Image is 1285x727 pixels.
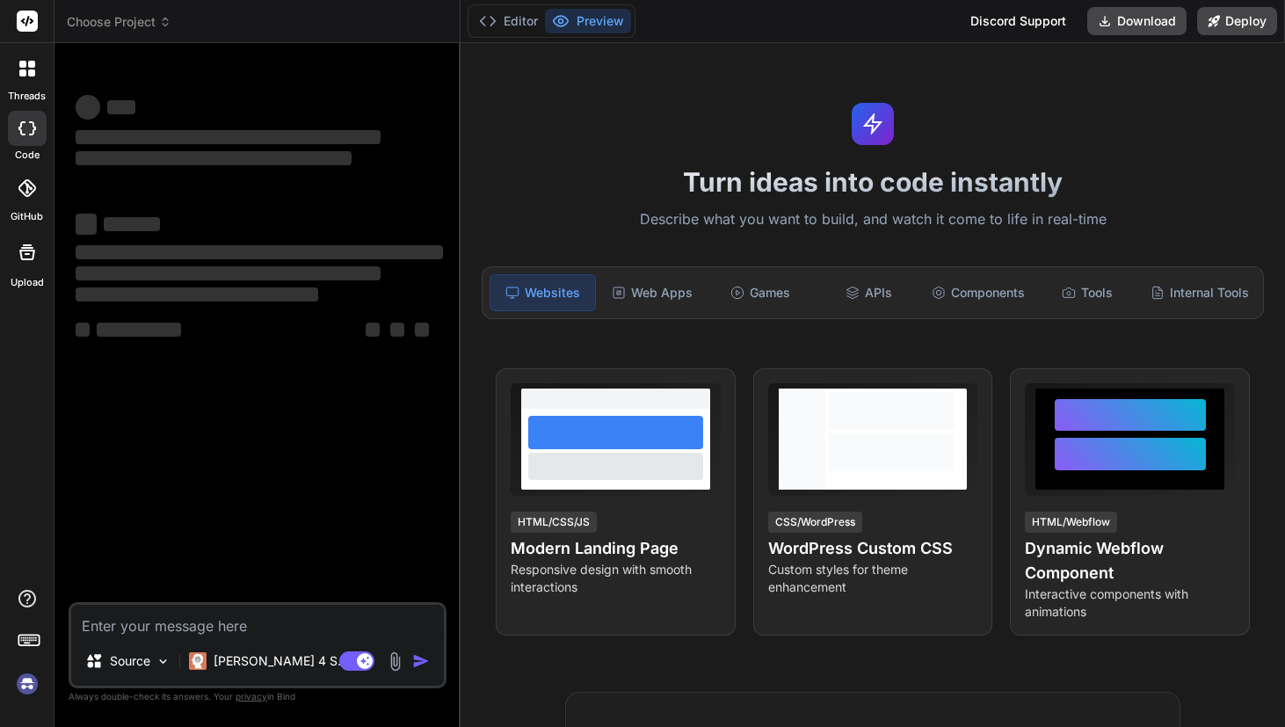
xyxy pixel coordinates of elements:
div: APIs [817,274,921,311]
button: Download [1087,7,1187,35]
div: Websites [490,274,596,311]
span: ‌ [76,266,381,280]
div: Web Apps [599,274,704,311]
div: Tools [1035,274,1140,311]
span: ‌ [76,323,90,337]
span: ‌ [107,100,135,114]
span: ‌ [76,287,318,302]
span: privacy [236,691,267,702]
div: HTML/CSS/JS [511,512,597,533]
span: ‌ [97,323,181,337]
img: icon [412,652,430,670]
p: [PERSON_NAME] 4 S.. [214,652,345,670]
div: HTML/Webflow [1025,512,1117,533]
div: Components [925,274,1032,311]
div: Discord Support [960,7,1077,35]
p: Source [110,652,150,670]
h4: WordPress Custom CSS [768,536,978,561]
span: Choose Project [67,13,171,31]
button: Deploy [1197,7,1277,35]
span: ‌ [104,217,160,231]
img: Claude 4 Sonnet [189,652,207,670]
span: ‌ [366,323,380,337]
button: Preview [545,9,631,33]
h1: Turn ideas into code instantly [471,166,1274,198]
p: Always double-check its answers. Your in Bind [69,688,446,705]
img: attachment [385,651,405,672]
span: ‌ [76,95,100,120]
label: code [15,148,40,163]
span: ‌ [76,214,97,235]
span: ‌ [390,323,404,337]
h4: Modern Landing Page [511,536,721,561]
div: Games [708,274,812,311]
p: Describe what you want to build, and watch it come to life in real-time [471,208,1274,231]
div: CSS/WordPress [768,512,862,533]
p: Interactive components with animations [1025,585,1235,621]
span: ‌ [76,245,443,259]
img: Pick Models [156,654,171,669]
h4: Dynamic Webflow Component [1025,536,1235,585]
span: ‌ [415,323,429,337]
label: threads [8,89,46,104]
span: ‌ [76,130,381,144]
img: signin [12,669,42,699]
p: Responsive design with smooth interactions [511,561,721,596]
label: Upload [11,275,44,290]
p: Custom styles for theme enhancement [768,561,978,596]
button: Editor [472,9,545,33]
label: GitHub [11,209,43,224]
span: ‌ [76,151,352,165]
div: Internal Tools [1143,274,1256,311]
